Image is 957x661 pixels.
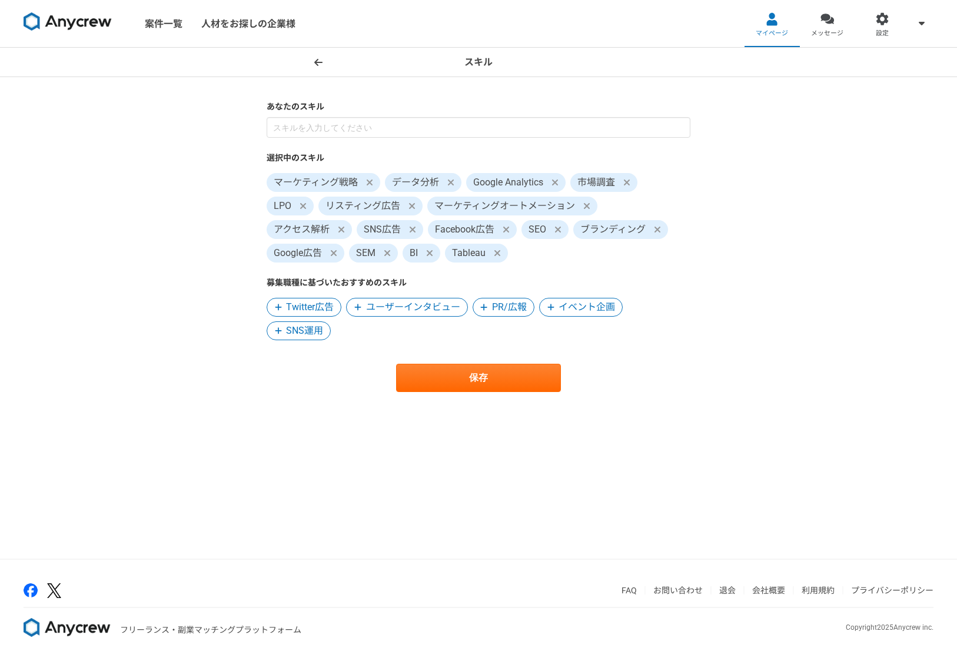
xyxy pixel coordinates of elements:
[267,101,690,113] label: あなたのスキル
[580,222,646,237] span: ブランディング
[622,586,637,595] a: FAQ
[719,586,736,595] a: 退会
[267,117,690,138] input: スキルを入力してください
[396,364,561,392] button: 保存
[529,222,546,237] span: SEO
[286,300,334,314] span: Twitter広告
[267,277,690,289] label: 募集職種に基づいたおすすめのスキル
[435,222,494,237] span: Facebook広告
[452,246,486,260] span: Tableau
[752,586,785,595] a: 会社概要
[24,618,111,637] img: 8DqYSo04kwAAAAASUVORK5CYII=
[47,583,61,598] img: x-391a3a86.png
[286,324,323,338] span: SNS運用
[473,175,543,190] span: Google Analytics
[274,222,330,237] span: アクセス解析
[559,300,615,314] span: イベント企画
[846,622,933,633] p: Copyright 2025 Anycrew inc.
[274,175,358,190] span: マーケティング戦略
[464,55,493,69] h1: スキル
[756,29,788,38] span: マイページ
[492,300,527,314] span: PR/広報
[410,246,418,260] span: BI
[325,199,400,213] span: リスティング広告
[267,152,690,164] label: 選択中のスキル
[24,583,38,597] img: facebook-2adfd474.png
[653,586,703,595] a: お問い合わせ
[851,586,933,595] a: プライバシーポリシー
[876,29,889,38] span: 設定
[364,222,401,237] span: SNS広告
[577,175,615,190] span: 市場調査
[120,624,301,636] p: フリーランス・副業マッチングプラットフォーム
[811,29,843,38] span: メッセージ
[24,12,112,31] img: 8DqYSo04kwAAAAASUVORK5CYII=
[274,199,291,213] span: LPO
[802,586,835,595] a: 利用規約
[434,199,575,213] span: マーケティングオートメーション
[274,246,322,260] span: Google広告
[356,246,376,260] span: SEM
[392,175,439,190] span: データ分析
[366,300,460,314] span: ユーザーインタビュー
